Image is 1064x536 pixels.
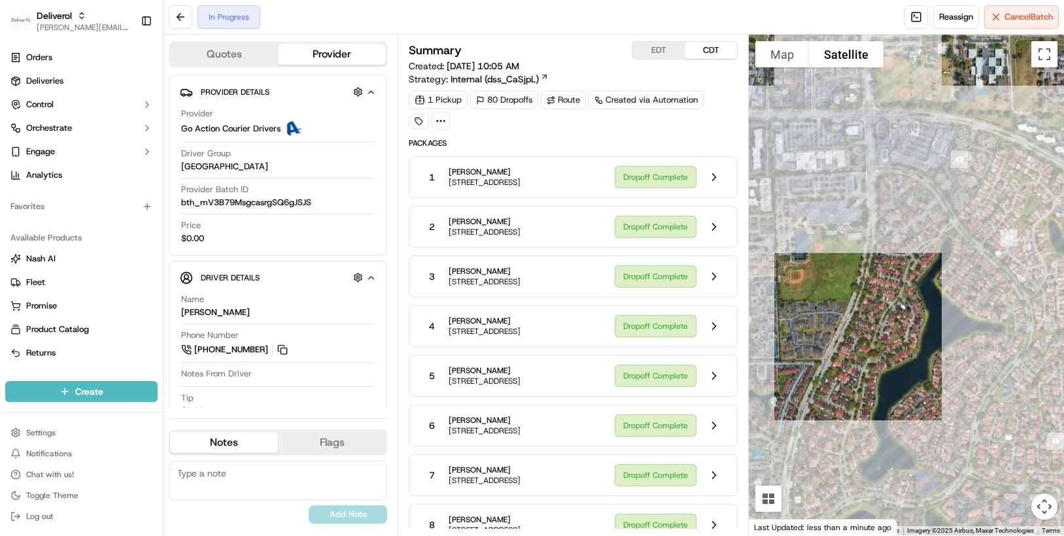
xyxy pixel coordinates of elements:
[449,514,521,525] span: [PERSON_NAME]
[181,307,250,318] div: [PERSON_NAME]
[181,108,213,120] span: Provider
[1031,41,1057,67] button: Toggle fullscreen view
[449,216,521,227] span: [PERSON_NAME]
[10,347,152,359] a: Returns
[409,44,462,56] h3: Summary
[5,295,158,316] button: Promise
[449,276,521,287] span: [STREET_ADDRESS]
[429,369,435,382] span: 5
[685,42,737,59] button: CDT
[109,238,113,248] span: •
[180,81,376,103] button: Provider Details
[449,415,521,426] span: [PERSON_NAME]
[449,525,521,535] span: [STREET_ADDRESS]
[449,365,521,376] span: [PERSON_NAME]
[409,59,519,73] span: Created:
[449,316,521,326] span: [PERSON_NAME]
[170,432,278,453] button: Notes
[10,253,152,265] a: Nash AI
[27,125,51,148] img: 9188753566659_6852d8bf1fb38e338040_72.png
[449,167,521,177] span: [PERSON_NAME]
[26,427,56,438] span: Settings
[278,44,386,65] button: Provider
[26,146,55,158] span: Engage
[130,324,158,334] span: Pylon
[37,9,72,22] button: Deliverol
[180,267,376,288] button: Driver Details
[13,226,34,246] img: Charles Folsom
[5,507,158,526] button: Log out
[26,448,72,459] span: Notifications
[222,129,238,144] button: Start new chat
[429,270,435,283] span: 3
[124,292,210,305] span: API Documentation
[5,5,135,37] button: DeliverolDeliverol[PERSON_NAME][EMAIL_ADDRESS][PERSON_NAME][DOMAIN_NAME]
[181,123,281,135] span: Go Action Courier Drivers
[59,125,215,138] div: Start new chat
[409,138,738,148] span: Packages
[5,272,158,293] button: Fleet
[13,125,37,148] img: 1736555255976-a54dd68f-1ca7-489b-9aae-adbdc363a1c4
[449,177,521,188] span: [STREET_ADDRESS]
[181,293,204,305] span: Name
[181,233,204,244] span: $0.00
[5,424,158,442] button: Settings
[939,11,973,23] span: Reassign
[933,5,979,29] button: Reassign
[26,292,100,305] span: Knowledge Base
[34,84,235,98] input: Got a question? Start typing here...
[13,190,34,211] img: Chris Sexton
[194,344,268,356] span: [PHONE_NUMBER]
[429,320,435,333] span: 4
[5,94,158,115] button: Control
[1031,494,1057,520] button: Map camera controls
[26,276,45,288] span: Fleet
[10,300,152,312] a: Promise
[907,527,1034,534] span: Imagery ©2025 Airbus, Maxar Technologies
[589,91,704,109] a: Created via Automation
[5,444,158,463] button: Notifications
[13,52,238,73] p: Welcome 👋
[278,432,386,453] button: Flags
[26,469,74,480] span: Chat with us!
[26,490,78,501] span: Toggle Theme
[181,392,194,404] span: Tip
[26,75,63,87] span: Deliveries
[181,220,201,231] span: Price
[92,324,158,334] a: Powered byPylon
[26,52,52,63] span: Orders
[946,146,973,173] div: 43
[26,169,62,181] span: Analytics
[541,91,586,109] a: Route
[181,368,252,380] span: Notes From Driver
[755,486,781,512] button: Tilt map
[1004,11,1053,23] span: Cancel Batch
[449,465,521,475] span: [PERSON_NAME]
[449,426,521,436] span: [STREET_ADDRESS]
[203,167,238,183] button: See all
[409,91,468,109] div: 1 Pickup
[8,287,105,310] a: 📗Knowledge Base
[26,253,56,265] span: Nash AI
[429,171,435,184] span: 1
[111,293,121,304] div: 💻
[5,141,158,162] button: Engage
[447,60,519,72] span: [DATE] 10:05 AM
[449,475,521,486] span: [STREET_ADDRESS]
[5,486,158,505] button: Toggle Theme
[181,148,231,159] span: Driver Group
[13,293,24,304] div: 📗
[10,324,152,335] a: Product Catalog
[26,300,57,312] span: Promise
[181,197,311,209] span: bth_mV3B79MsgcasrgSQ6gJSJS
[5,196,158,217] div: Favorites
[5,248,158,269] button: Nash AI
[752,518,795,535] img: Google
[5,227,158,248] div: Available Products
[75,385,103,398] span: Create
[109,203,113,213] span: •
[37,22,130,33] span: [PERSON_NAME][EMAIL_ADDRESS][PERSON_NAME][DOMAIN_NAME]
